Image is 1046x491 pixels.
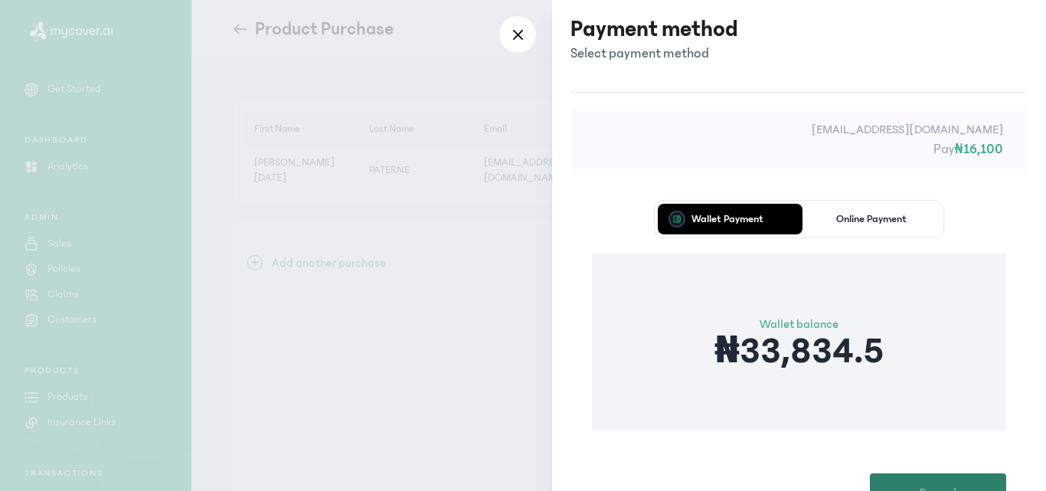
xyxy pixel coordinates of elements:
[570,15,738,43] h3: Payment method
[658,204,796,234] button: Wallet Payment
[714,333,884,370] p: ₦33,834.5
[955,142,1003,157] span: ₦16,100
[595,120,1003,139] p: [EMAIL_ADDRESS][DOMAIN_NAME]
[802,204,941,234] button: Online Payment
[714,315,884,333] p: Wallet balance
[836,214,907,224] p: Online Payment
[570,43,738,64] p: Select payment method
[691,214,763,224] p: Wallet Payment
[595,139,1003,160] p: Pay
